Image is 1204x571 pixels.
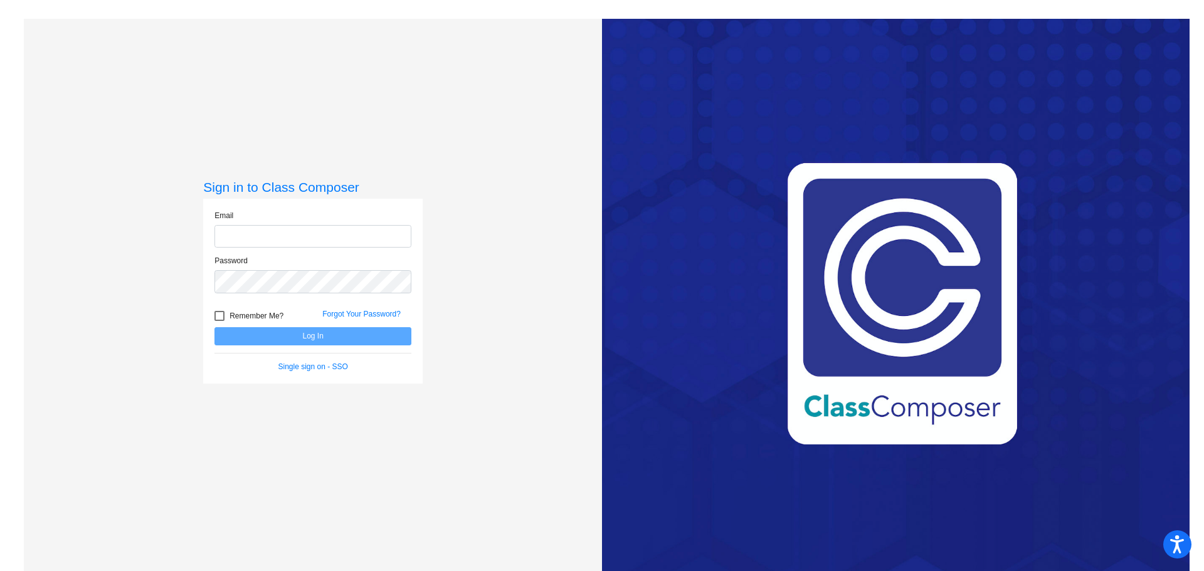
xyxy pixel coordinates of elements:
button: Log In [214,327,411,345]
label: Email [214,210,233,221]
span: Remember Me? [230,308,283,323]
h3: Sign in to Class Composer [203,179,423,195]
a: Single sign on - SSO [278,362,348,371]
label: Password [214,255,248,266]
a: Forgot Your Password? [322,310,401,318]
